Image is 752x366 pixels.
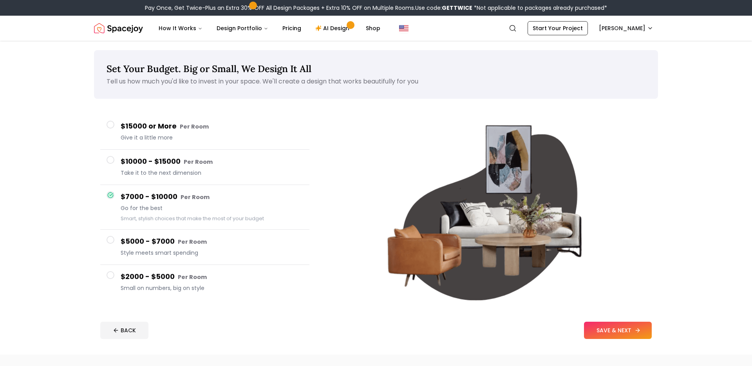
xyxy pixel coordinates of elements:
small: Per Room [184,158,213,166]
button: SAVE & NEXT [584,322,652,339]
small: Per Room [178,273,207,281]
button: BACK [100,322,148,339]
small: Per Room [181,193,210,201]
span: Set Your Budget. Big or Small, We Design It All [107,63,311,75]
nav: Global [94,16,658,41]
button: How It Works [152,20,209,36]
a: Pricing [276,20,307,36]
span: *Not applicable to packages already purchased* [472,4,607,12]
nav: Main [152,20,387,36]
img: Spacejoy Logo [94,20,143,36]
h4: $5000 - $7000 [121,236,303,247]
h4: $15000 or More [121,121,303,132]
b: GETTWICE [442,4,472,12]
h4: $10000 - $15000 [121,156,303,167]
div: Pay Once, Get Twice-Plus an Extra 30% OFF All Design Packages + Extra 10% OFF on Multiple Rooms. [145,4,607,12]
button: Design Portfolio [210,20,275,36]
span: Give it a little more [121,134,303,141]
span: Style meets smart spending [121,249,303,257]
h4: $2000 - $5000 [121,271,303,283]
button: [PERSON_NAME] [594,21,658,35]
button: $2000 - $5000 Per RoomSmall on numbers, big on style [100,265,309,300]
span: Small on numbers, big on style [121,284,303,292]
img: United States [399,24,409,33]
a: Start Your Project [528,21,588,35]
button: $15000 or More Per RoomGive it a little more [100,114,309,150]
small: Smart, stylish choices that make the most of your budget [121,215,264,222]
small: Per Room [180,123,209,130]
button: $10000 - $15000 Per RoomTake it to the next dimension [100,150,309,185]
a: Shop [360,20,387,36]
a: AI Design [309,20,358,36]
button: $5000 - $7000 Per RoomStyle meets smart spending [100,230,309,265]
small: Per Room [178,238,207,246]
p: Tell us how much you'd like to invest in your space. We'll create a design that works beautifully... [107,77,645,86]
span: Take it to the next dimension [121,169,303,177]
span: Go for the best [121,204,303,212]
span: Use code: [415,4,472,12]
button: $7000 - $10000 Per RoomGo for the bestSmart, stylish choices that make the most of your budget [100,185,309,230]
a: Spacejoy [94,20,143,36]
h4: $7000 - $10000 [121,191,303,203]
